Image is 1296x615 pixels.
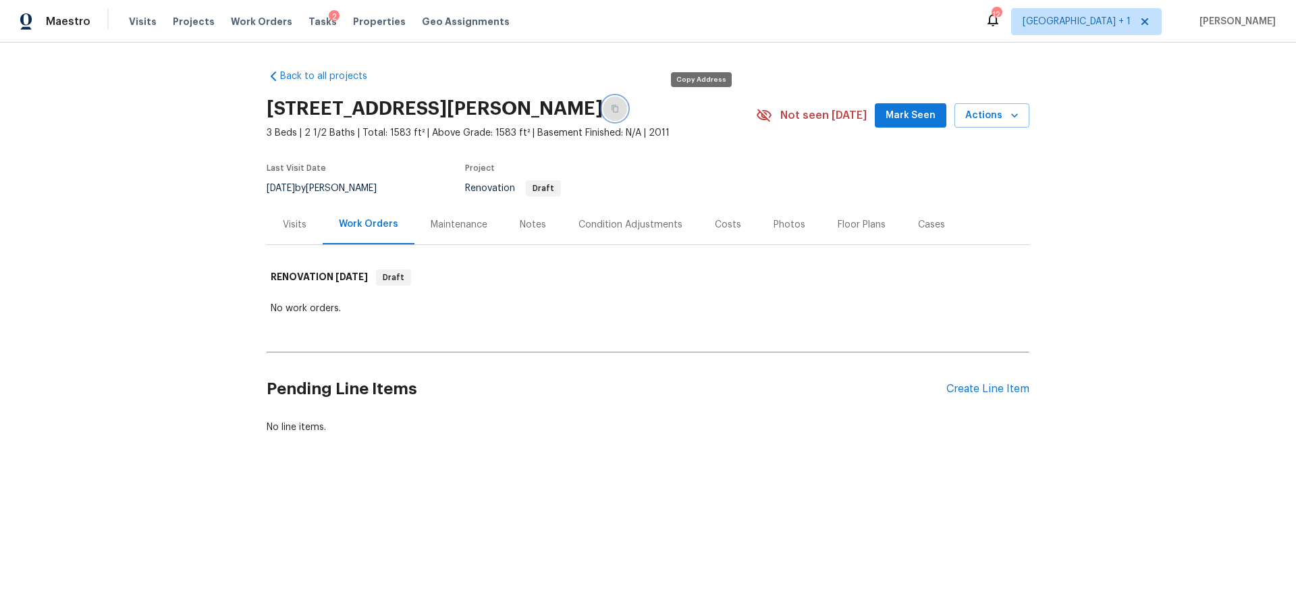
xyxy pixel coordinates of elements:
div: Create Line Item [946,383,1029,396]
div: Photos [774,218,805,232]
div: by [PERSON_NAME] [267,180,393,196]
div: Work Orders [339,217,398,231]
a: Back to all projects [267,70,396,83]
div: Floor Plans [838,218,886,232]
span: Draft [377,271,410,284]
span: Geo Assignments [422,15,510,28]
span: [PERSON_NAME] [1194,15,1276,28]
span: Properties [353,15,406,28]
span: Mark Seen [886,107,936,124]
span: [GEOGRAPHIC_DATA] + 1 [1023,15,1131,28]
span: Work Orders [231,15,292,28]
div: No line items. [267,421,1029,434]
span: Projects [173,15,215,28]
div: Visits [283,218,306,232]
button: Actions [954,103,1029,128]
span: Draft [527,184,560,192]
span: 3 Beds | 2 1/2 Baths | Total: 1583 ft² | Above Grade: 1583 ft² | Basement Finished: N/A | 2011 [267,126,756,140]
span: Last Visit Date [267,164,326,172]
div: Costs [715,218,741,232]
div: No work orders. [271,302,1025,315]
span: Renovation [465,184,561,193]
h2: [STREET_ADDRESS][PERSON_NAME] [267,102,603,115]
button: Mark Seen [875,103,946,128]
span: Actions [965,107,1019,124]
span: Tasks [308,17,337,26]
span: Maestro [46,15,90,28]
span: Not seen [DATE] [780,109,867,122]
div: RENOVATION [DATE]Draft [267,256,1029,299]
div: Notes [520,218,546,232]
span: [DATE] [267,184,295,193]
span: Project [465,164,495,172]
h6: RENOVATION [271,269,368,286]
div: Cases [918,218,945,232]
div: 2 [329,10,340,24]
div: 12 [992,8,1001,22]
h2: Pending Line Items [267,358,946,421]
span: Visits [129,15,157,28]
span: [DATE] [335,272,368,282]
div: Maintenance [431,218,487,232]
div: Condition Adjustments [578,218,682,232]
